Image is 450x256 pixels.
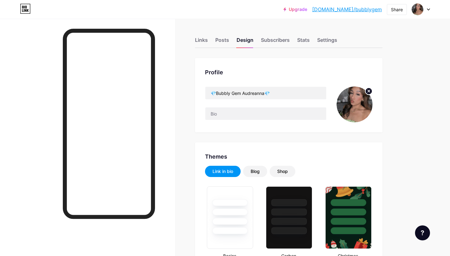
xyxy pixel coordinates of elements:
[205,107,326,120] input: Bio
[412,3,423,15] img: bubblygem
[195,36,208,47] div: Links
[212,168,233,175] div: Link in bio
[237,36,253,47] div: Design
[317,36,337,47] div: Settings
[312,6,382,13] a: [DOMAIN_NAME]/bubblygem
[205,87,326,99] input: Name
[277,168,288,175] div: Shop
[215,36,229,47] div: Posts
[297,36,310,47] div: Stats
[251,168,260,175] div: Blog
[283,7,307,12] a: Upgrade
[337,86,372,122] img: bubblygem
[391,6,403,13] div: Share
[205,152,372,161] div: Themes
[205,68,372,76] div: Profile
[261,36,290,47] div: Subscribers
